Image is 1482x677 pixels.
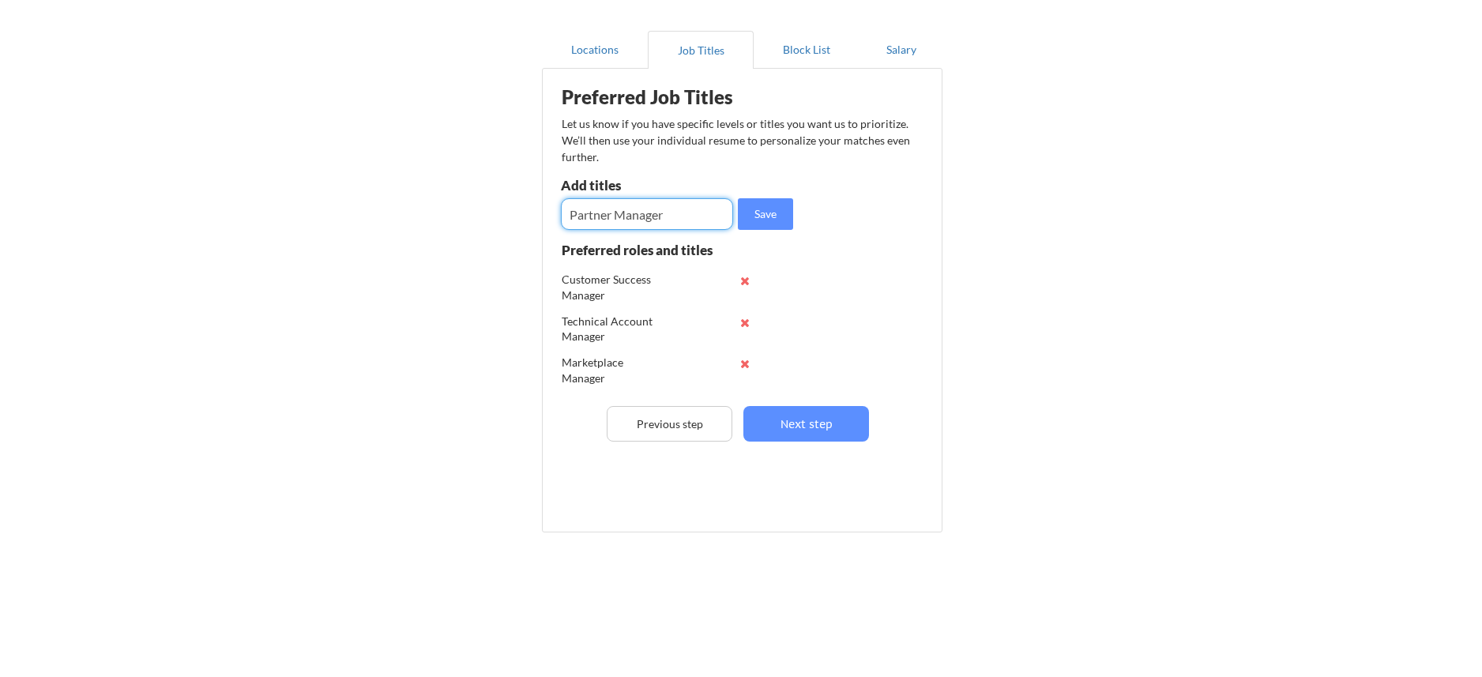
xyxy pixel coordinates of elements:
div: Add titles [561,179,729,192]
div: Preferred Job Titles [562,88,761,107]
div: Let us know if you have specific levels or titles you want us to prioritize. We’ll then use your ... [562,115,912,165]
button: Save [738,198,793,230]
div: Technical Account Manager [562,314,665,344]
button: Block List [754,31,859,69]
button: Previous step [607,406,732,442]
div: Marketplace Manager [562,355,665,386]
div: Customer Success Manager [562,272,665,303]
input: E.g. Senior Product Manager [561,198,733,230]
button: Next step [743,406,869,442]
button: Salary [859,31,942,69]
button: Locations [542,31,648,69]
div: Preferred roles and titles [562,243,732,257]
button: Job Titles [648,31,754,69]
